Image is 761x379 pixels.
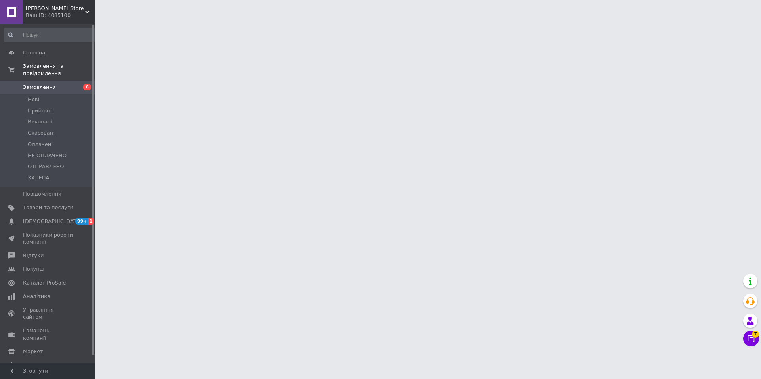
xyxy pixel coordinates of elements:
[23,218,82,225] span: [DEMOGRAPHIC_DATA]
[28,107,52,114] span: Прийняті
[83,84,91,90] span: 6
[28,163,64,170] span: ОТПРАВЛЕНО
[23,362,63,369] span: Налаштування
[752,331,759,338] span: 7
[23,252,44,259] span: Відгуки
[28,96,39,103] span: Нові
[28,141,53,148] span: Оплачені
[23,204,73,211] span: Товари та послуги
[23,293,50,300] span: Аналітика
[23,49,45,56] span: Головна
[23,231,73,246] span: Показники роботи компанії
[23,279,66,287] span: Каталог ProSale
[743,331,759,346] button: Чат з покупцем7
[23,265,44,273] span: Покупці
[23,348,43,355] span: Маркет
[28,174,49,181] span: ХАЛЕПА
[4,28,98,42] input: Пошук
[23,84,56,91] span: Замовлення
[28,152,67,159] span: НЕ ОПЛАЧЕНО
[28,118,52,125] span: Виконані
[26,12,95,19] div: Ваш ID: 4085100
[23,306,73,321] span: Управління сайтом
[88,218,95,225] span: 1
[75,218,88,225] span: 99+
[23,190,61,198] span: Повідомлення
[23,327,73,341] span: Гаманець компанії
[26,5,85,12] span: Wanda Store
[28,129,55,137] span: Скасовані
[23,63,95,77] span: Замовлення та повідомлення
